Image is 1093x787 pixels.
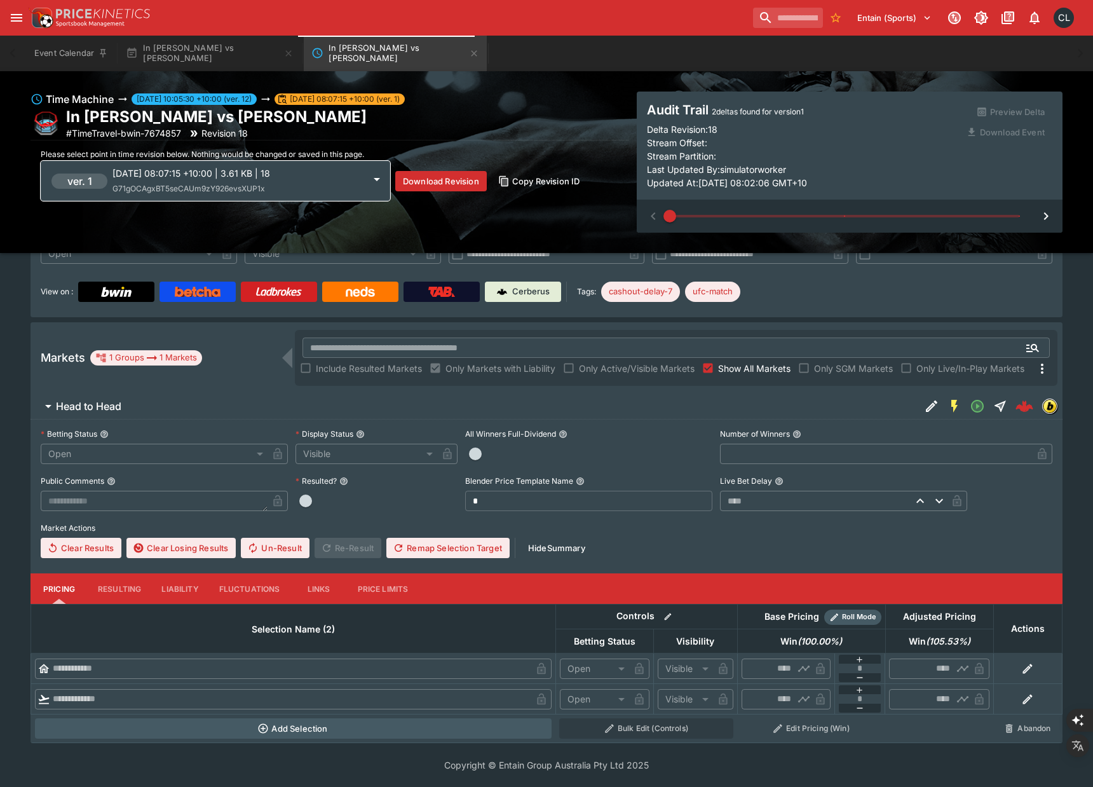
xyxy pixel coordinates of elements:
[41,538,121,558] button: Clear Results
[712,107,804,116] span: 2 deltas found for version 1
[356,430,365,439] button: Display Status
[885,605,993,629] th: Adjusted Pricing
[339,477,348,486] button: Resulted?
[966,395,989,418] button: Open
[238,622,349,637] span: Selection Name (2)
[41,350,85,365] h5: Markets
[101,287,132,297] img: Bwin
[560,659,629,679] div: Open
[970,6,993,29] button: Toggle light/dark mode
[5,6,28,29] button: open drawer
[753,8,823,28] input: search
[1012,393,1037,419] a: cb78b306-772c-4165-9ed2-89333dbaf158
[492,171,588,191] button: Copy Revision ID
[1015,397,1033,415] div: cb78b306-772c-4165-9ed2-89333dbaf158
[132,93,257,105] span: [DATE] 10:05:30 +10:00 (ver. 12)
[837,612,881,622] span: Roll Mode
[465,476,573,486] p: Blender Price Template Name
[1015,397,1033,415] img: logo-cerberus--red.svg
[41,428,97,439] p: Betting Status
[989,395,1012,418] button: Straight
[112,167,364,180] p: [DATE] 08:07:15 +10:00 | 3.61 KB | 18
[295,476,337,486] p: Resulted?
[428,287,455,297] img: TabNZ
[41,282,73,302] label: View on :
[285,93,405,105] span: [DATE] 08:07:15 +10:00 (ver. 1)
[647,123,717,136] p: Delta Revision: 18
[997,718,1058,739] button: Abandon
[497,287,507,297] img: Cerberus
[241,538,309,558] button: Un-Result
[41,476,104,486] p: Public Comments
[66,127,181,140] p: Copy To Clipboard
[555,605,737,629] th: Controls
[775,477,784,486] button: Live Bet Delay
[100,430,109,439] button: Betting Status
[445,362,555,375] span: Only Markets with Liability
[685,285,740,298] span: ufc-match
[35,718,552,739] button: Add Selection
[27,36,116,71] button: Event Calendar
[647,102,959,118] h4: Audit Trail
[601,285,680,298] span: cashout-delay-7
[798,634,842,649] em: ( 100.00 %)
[112,184,265,193] span: G71gOCAgxBT5seCAUm9zY926evsXUP1x
[560,634,649,649] span: Betting Status
[647,136,959,189] p: Stream Offset: Stream Partition: Last Updated By: simulatorworker Updated At: [DATE] 08:02:06 GMT+10
[316,362,422,375] span: Include Resulted Markets
[1042,399,1057,414] div: bwin
[395,171,487,191] button: Download Revision
[41,444,268,464] div: Open
[88,573,151,604] button: Resulting
[920,395,943,418] button: Edit Detail
[895,634,984,649] span: Win(105.53%)
[766,634,856,649] span: Win(100.00%)
[520,538,593,558] button: HideSummary
[295,444,437,464] div: Visible
[850,8,939,28] button: Select Tenant
[601,282,680,302] div: Betting Target: cerberus
[245,243,421,264] div: Visible
[658,659,713,679] div: Visible
[720,476,772,486] p: Live Bet Delay
[95,350,197,366] div: 1 Groups 1 Markets
[304,36,487,71] button: In Soo Hwang vs Paddy McCorry
[792,430,801,439] button: Number of Winners
[996,6,1019,29] button: Documentation
[825,8,846,28] button: No Bookmarks
[465,428,556,439] p: All Winners Full-Dividend
[720,428,790,439] p: Number of Winners
[41,519,1052,538] label: Market Actions
[41,243,217,264] div: Open
[993,605,1062,654] th: Actions
[31,108,61,139] img: mma.png
[66,107,367,127] h2: Copy To Clipboard
[41,149,364,159] span: Please select point in time revision below. Nothing would be changed or saved in this page.
[824,610,881,625] div: Show/hide Price Roll mode configuration.
[916,362,1024,375] span: Only Live/In-Play Markets
[1043,399,1057,413] img: bwin
[1035,361,1050,376] svg: More
[346,287,374,297] img: Neds
[31,573,88,604] button: Pricing
[576,477,585,486] button: Blender Price Template Name
[759,609,824,625] div: Base Pricing
[970,399,985,414] svg: Open
[943,6,966,29] button: Connected to PK
[295,428,353,439] p: Display Status
[485,282,561,302] a: Cerberus
[560,689,629,709] div: Open
[718,362,791,375] span: Show All Markets
[126,538,236,558] button: Clear Losing Results
[56,400,121,413] h6: Head to Head
[1023,6,1046,29] button: Notifications
[175,287,221,297] img: Betcha
[348,573,419,604] button: Price Limits
[559,718,733,739] button: Bulk Edit (Controls)
[107,477,116,486] button: Public Comments
[290,573,348,604] button: Links
[658,689,713,709] div: Visible
[685,282,740,302] div: Betting Target: cerberus
[943,395,966,418] button: SGM Enabled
